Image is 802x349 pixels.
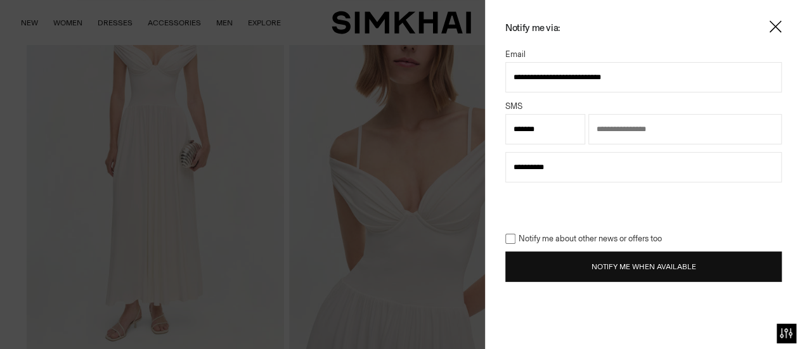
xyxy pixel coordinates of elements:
[10,301,127,339] iframe: Sign Up via Text for Offers
[505,20,782,35] div: Notify me via:
[505,234,515,244] input: Notify me about other news or offers too
[515,232,662,245] span: Notify me about other news or offers too
[505,48,526,61] div: Email
[505,100,522,113] div: SMS
[505,251,782,282] button: Notify Me When Available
